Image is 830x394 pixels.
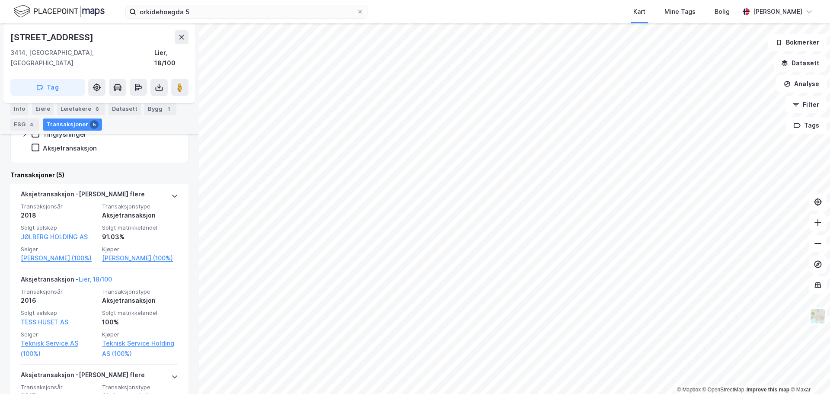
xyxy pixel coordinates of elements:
[21,253,97,263] a: [PERSON_NAME] (100%)
[10,30,95,44] div: [STREET_ADDRESS]
[102,309,178,317] span: Solgt matrikkelandel
[10,79,85,96] button: Tag
[27,120,36,129] div: 4
[136,5,357,18] input: Søk på adresse, matrikkel, gårdeiere, leietakere eller personer
[787,352,830,394] iframe: Chat Widget
[747,387,789,393] a: Improve this map
[21,309,97,317] span: Solgt selskap
[21,318,68,326] a: TESS HUSET AS
[21,295,97,306] div: 2016
[102,331,178,338] span: Kjøper
[79,275,112,283] a: Lier, 18/100
[810,308,826,324] img: Z
[715,6,730,17] div: Bolig
[102,253,178,263] a: [PERSON_NAME] (100%)
[786,117,827,134] button: Tags
[102,338,178,359] a: Teknisk Service Holding AS (100%)
[10,48,154,68] div: 3414, [GEOGRAPHIC_DATA], [GEOGRAPHIC_DATA]
[90,120,99,129] div: 5
[21,233,88,240] a: JØLBERG HOLDING AS
[102,288,178,295] span: Transaksjonstype
[154,48,188,68] div: Lier, 18/100
[43,130,86,138] div: Tinglysninger
[109,103,141,115] div: Datasett
[753,6,802,17] div: [PERSON_NAME]
[102,210,178,221] div: Aksjetransaksjon
[164,105,173,113] div: 1
[102,295,178,306] div: Aksjetransaksjon
[768,34,827,51] button: Bokmerker
[21,288,97,295] span: Transaksjonsår
[664,6,696,17] div: Mine Tags
[93,105,102,113] div: 6
[774,54,827,72] button: Datasett
[102,203,178,210] span: Transaksjonstype
[10,170,188,180] div: Transaksjoner (5)
[677,387,701,393] a: Mapbox
[32,103,54,115] div: Eiere
[102,232,178,242] div: 91.03%
[43,144,97,152] div: Aksjetransaksjon
[21,189,145,203] div: Aksjetransaksjon - [PERSON_NAME] flere
[144,103,176,115] div: Bygg
[21,384,97,391] span: Transaksjonsår
[14,4,105,19] img: logo.f888ab2527a4732fd821a326f86c7f29.svg
[102,246,178,253] span: Kjøper
[21,370,145,384] div: Aksjetransaksjon - [PERSON_NAME] flere
[633,6,645,17] div: Kart
[21,246,97,253] span: Selger
[21,274,112,288] div: Aksjetransaksjon -
[10,119,39,131] div: ESG
[102,224,178,231] span: Solgt matrikkelandel
[21,203,97,210] span: Transaksjonsår
[102,384,178,391] span: Transaksjonstype
[776,75,827,93] button: Analyse
[21,331,97,338] span: Selger
[57,103,105,115] div: Leietakere
[43,119,102,131] div: Transaksjoner
[10,103,29,115] div: Info
[785,96,827,113] button: Filter
[21,338,97,359] a: Teknisk Service AS (100%)
[21,210,97,221] div: 2018
[21,224,97,231] span: Solgt selskap
[102,317,178,327] div: 100%
[702,387,744,393] a: OpenStreetMap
